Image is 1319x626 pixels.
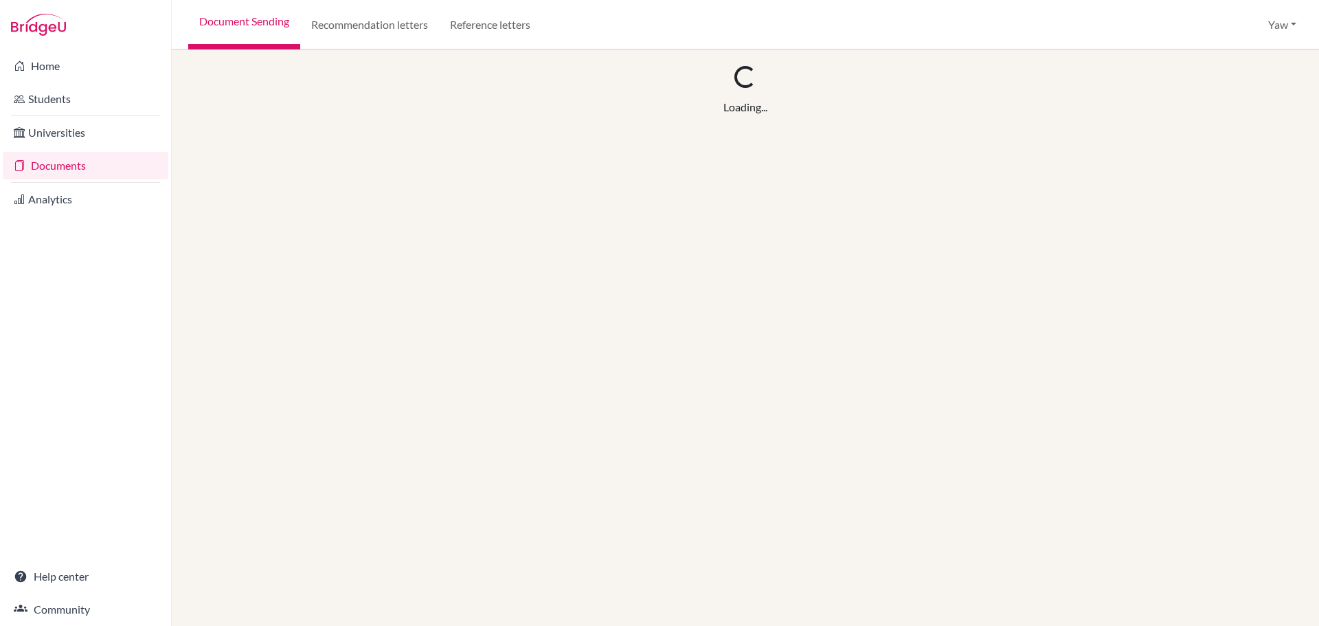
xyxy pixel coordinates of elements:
img: Bridge-U [11,14,66,36]
a: Documents [3,152,168,179]
div: Loading... [723,99,767,115]
a: Analytics [3,186,168,213]
button: Yaw [1262,12,1303,38]
a: Home [3,52,168,80]
a: Help center [3,563,168,590]
a: Students [3,85,168,113]
a: Universities [3,119,168,146]
a: Community [3,596,168,623]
